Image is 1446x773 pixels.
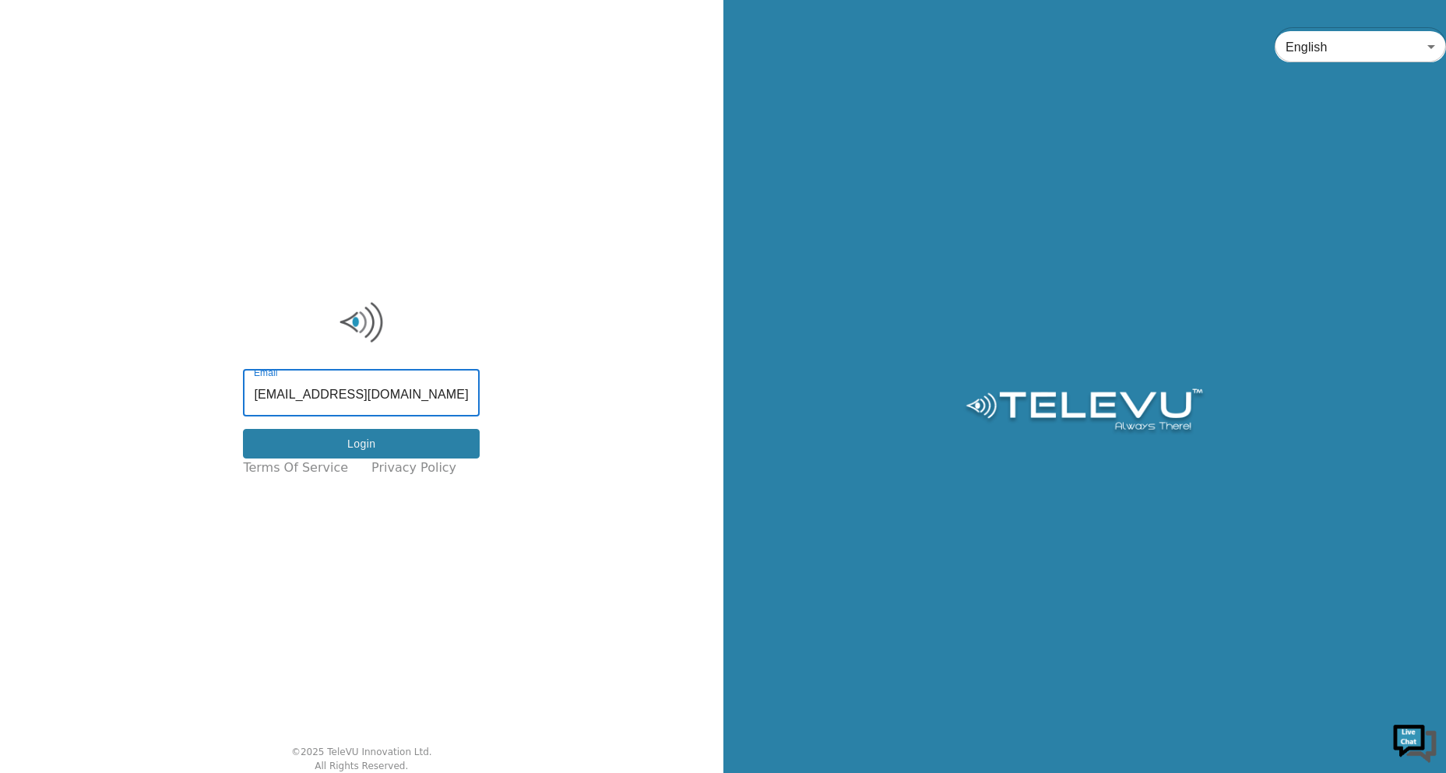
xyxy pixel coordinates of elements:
img: Chat Widget [1391,719,1438,765]
div: All Rights Reserved. [315,759,408,773]
img: Logo [243,299,480,346]
a: Privacy Policy [371,459,456,477]
div: © 2025 TeleVU Innovation Ltd. [291,745,432,759]
img: Logo [963,388,1205,435]
a: Terms of Service [243,459,348,477]
div: English [1275,25,1446,69]
button: Login [243,429,480,459]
